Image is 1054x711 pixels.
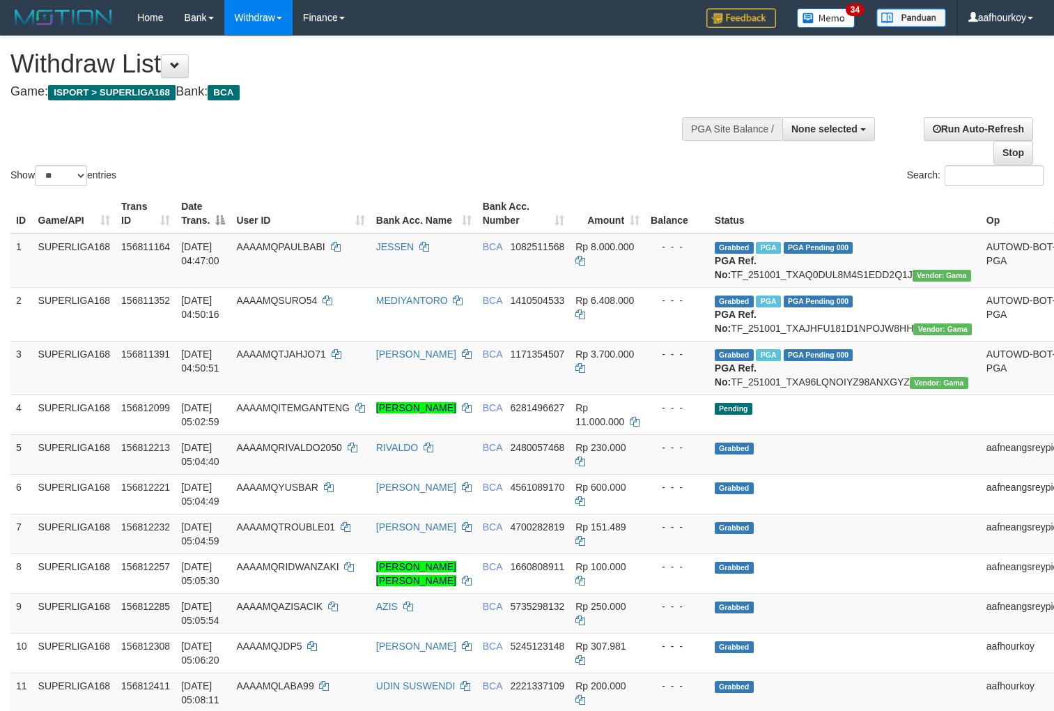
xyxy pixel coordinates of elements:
[709,234,981,288] td: TF_251001_TXAQ0DUL8M4S1EDD2Q1J
[651,240,704,254] div: - - -
[510,482,564,493] span: Copy 4561089170 to clipboard
[231,194,370,234] th: User ID: activate to sort column ascending
[715,482,754,494] span: Grabbed
[510,442,564,453] span: Copy 2480057468 to clipboard
[483,561,502,572] span: BCA
[121,680,170,691] span: 156812411
[715,681,754,693] span: Grabbed
[913,323,972,335] span: Vendor URL: https://trx31.1velocity.biz
[715,641,754,653] span: Grabbed
[715,309,757,334] b: PGA Ref. No:
[181,521,219,546] span: [DATE] 05:04:59
[575,402,624,427] span: Rp 11.000.000
[651,639,704,653] div: - - -
[116,194,176,234] th: Trans ID: activate to sort column ascending
[121,561,170,572] span: 156812257
[651,401,704,415] div: - - -
[756,242,780,254] span: Marked by aafnonsreyleab
[651,293,704,307] div: - - -
[181,601,219,626] span: [DATE] 05:05:54
[797,8,855,28] img: Button%20Memo.svg
[907,165,1044,186] label: Search:
[575,295,634,306] span: Rp 6.408.000
[483,349,502,360] span: BCA
[121,601,170,612] span: 156812285
[651,520,704,534] div: - - -
[33,341,116,395] td: SUPERLIGA168
[651,679,704,693] div: - - -
[10,341,33,395] td: 3
[575,680,626,691] span: Rp 200.000
[10,287,33,341] td: 2
[236,402,350,413] span: AAAAMQITEMGANTENG
[33,514,116,553] td: SUPERLIGA168
[784,349,853,361] span: PGA Pending
[510,295,564,306] span: Copy 1410504533 to clipboard
[181,241,219,266] span: [DATE] 04:47:00
[176,194,231,234] th: Date Trans.: activate to sort column descending
[33,633,116,673] td: SUPERLIGA168
[715,562,754,574] span: Grabbed
[181,295,219,320] span: [DATE] 04:50:16
[236,641,302,652] span: AAAAMQJDP5
[121,442,170,453] span: 156812213
[709,341,981,395] td: TF_251001_TXA96LQNOIYZ98ANXGYZ
[483,601,502,612] span: BCA
[121,349,170,360] span: 156811391
[10,165,116,186] label: Show entries
[510,241,564,252] span: Copy 1082511568 to clipboard
[33,287,116,341] td: SUPERLIGA168
[715,242,754,254] span: Grabbed
[236,442,341,453] span: AAAAMQRIVALDO2050
[33,234,116,288] td: SUPERLIGA168
[371,194,477,234] th: Bank Acc. Name: activate to sort column ascending
[910,377,968,389] span: Vendor URL: https://trx31.1velocity.biz
[651,347,704,361] div: - - -
[924,117,1033,141] a: Run Auto-Refresh
[651,560,704,574] div: - - -
[645,194,709,234] th: Balance
[121,241,170,252] span: 156811164
[715,522,754,534] span: Grabbed
[782,117,875,141] button: None selected
[121,295,170,306] span: 156811352
[510,601,564,612] span: Copy 5735298132 to clipboard
[575,521,626,533] span: Rp 151.489
[10,194,33,234] th: ID
[483,680,502,691] span: BCA
[10,474,33,514] td: 6
[33,434,116,474] td: SUPERLIGA168
[651,599,704,613] div: - - -
[483,442,502,453] span: BCA
[48,85,176,100] span: ISPORT > SUPERLIGA168
[33,553,116,593] td: SUPERLIGA168
[33,474,116,514] td: SUPERLIGA168
[575,241,634,252] span: Rp 8.000.000
[945,165,1044,186] input: Search:
[376,482,456,493] a: [PERSON_NAME]
[715,443,754,454] span: Grabbed
[791,123,858,135] span: None selected
[236,561,339,572] span: AAAAMQRIDWANZAKI
[483,641,502,652] span: BCA
[570,194,645,234] th: Amount: activate to sort column ascending
[376,561,456,586] a: [PERSON_NAME] [PERSON_NAME]
[376,641,456,652] a: [PERSON_NAME]
[10,395,33,434] td: 4
[236,601,323,612] span: AAAAMQAZISACIK
[510,641,564,652] span: Copy 5245123148 to clipboard
[709,287,981,341] td: TF_251001_TXAJHFU181D1NPOJW8HH
[993,141,1033,165] a: Stop
[181,349,219,374] span: [DATE] 04:50:51
[510,680,564,691] span: Copy 2221337109 to clipboard
[706,8,776,28] img: Feedback.jpg
[376,680,456,691] a: UDIN SUSWENDI
[10,553,33,593] td: 8
[10,633,33,673] td: 10
[510,349,564,360] span: Copy 1171354507 to clipboard
[483,241,502,252] span: BCA
[121,482,170,493] span: 156812221
[10,514,33,553] td: 7
[477,194,571,234] th: Bank Acc. Number: activate to sort column ascending
[715,403,752,415] span: Pending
